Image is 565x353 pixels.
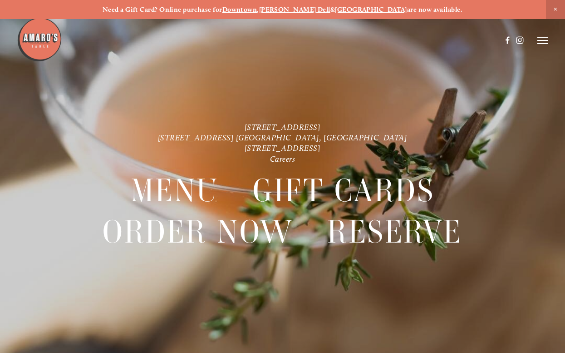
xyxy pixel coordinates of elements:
strong: are now available. [407,5,462,14]
a: [STREET_ADDRESS] [245,122,321,132]
img: Amaro's Table [17,17,62,62]
a: Careers [270,154,295,164]
strong: Need a Gift Card? Online purchase for [103,5,222,14]
strong: & [330,5,335,14]
a: [STREET_ADDRESS] [GEOGRAPHIC_DATA], [GEOGRAPHIC_DATA] [158,133,408,142]
span: Order Now [103,211,294,253]
a: [GEOGRAPHIC_DATA] [335,5,407,14]
a: [STREET_ADDRESS] [245,144,321,153]
span: Reserve [327,211,462,253]
a: Gift Cards [253,170,434,211]
a: Menu [131,170,219,211]
a: Reserve [327,211,462,252]
a: [PERSON_NAME] Dell [259,5,330,14]
a: Order Now [103,211,294,252]
strong: , [257,5,259,14]
a: Downtown [222,5,257,14]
